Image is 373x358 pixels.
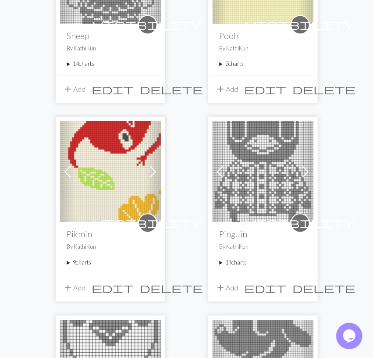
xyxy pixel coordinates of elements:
span: edit [245,83,287,95]
button: Delete [290,81,359,97]
h2: Pinguin [220,229,306,239]
button: Delete [137,279,206,296]
span: edit [92,83,134,95]
button: Edit [89,279,137,296]
span: visibility [245,216,355,229]
button: Delete [290,279,359,296]
p: By KathiKun [220,243,306,251]
span: delete [140,282,203,294]
p: By KathiKun [220,44,306,53]
i: Edit [92,84,134,94]
span: edit [245,282,287,294]
h2: Pikmin [67,229,154,239]
i: private [93,214,202,232]
span: visibility [245,18,355,31]
summary: 14charts [220,258,306,267]
button: Add [213,279,242,296]
p: By KathiKun [67,44,154,53]
summary: 9charts [67,258,154,267]
h2: Pooh [220,31,306,41]
a: Roald [213,166,313,175]
button: Add [213,81,242,97]
button: Add [60,81,89,97]
h2: Sheep [67,31,154,41]
summary: 14charts [67,60,154,68]
img: Roald [213,121,313,222]
span: add [216,83,226,95]
span: delete [293,83,356,95]
button: Edit [242,81,290,97]
span: add [216,282,226,294]
button: Add [60,279,89,296]
i: private [245,214,355,232]
span: edit [92,282,134,294]
button: Edit [242,279,290,296]
span: visibility [93,18,202,31]
button: Edit [89,81,137,97]
span: add [63,83,74,95]
button: Delete [137,81,206,97]
span: delete [293,282,356,294]
i: Edit [245,283,287,293]
i: private [245,16,355,33]
p: By KathiKun [67,243,154,251]
summary: 2charts [220,60,306,68]
a: Pikmin [60,166,161,175]
i: Edit [92,283,134,293]
iframe: chat widget [336,323,364,349]
i: Edit [245,84,287,94]
span: add [63,282,74,294]
span: delete [140,83,203,95]
i: private [93,16,202,33]
img: Pikmin [60,121,161,222]
span: visibility [93,216,202,229]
